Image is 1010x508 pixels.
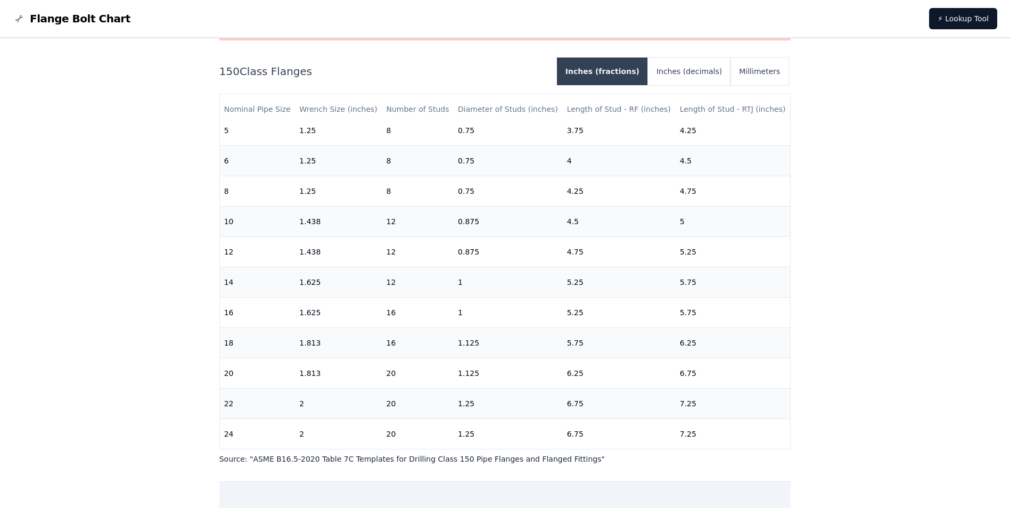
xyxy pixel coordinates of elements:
[382,388,454,419] td: 20
[676,115,791,145] td: 4.25
[13,12,26,25] img: Flange Bolt Chart Logo
[454,206,563,236] td: 0.875
[382,94,454,125] th: Number of Studs
[220,145,295,176] td: 6
[676,419,791,449] td: 7.25
[563,388,676,419] td: 6.75
[220,419,295,449] td: 24
[295,236,382,267] td: 1.438
[382,358,454,388] td: 20
[454,115,563,145] td: 0.75
[220,176,295,206] td: 8
[676,358,791,388] td: 6.75
[295,327,382,358] td: 1.813
[295,145,382,176] td: 1.25
[382,206,454,236] td: 12
[563,115,676,145] td: 3.75
[382,267,454,297] td: 12
[220,327,295,358] td: 18
[563,297,676,327] td: 5.25
[563,358,676,388] td: 6.25
[295,419,382,449] td: 2
[648,58,730,85] button: Inches (decimals)
[220,236,295,267] td: 12
[220,206,295,236] td: 10
[382,327,454,358] td: 16
[563,327,676,358] td: 5.75
[220,94,295,125] th: Nominal Pipe Size
[220,388,295,419] td: 22
[454,236,563,267] td: 0.875
[295,267,382,297] td: 1.625
[676,206,791,236] td: 5
[295,206,382,236] td: 1.438
[295,115,382,145] td: 1.25
[454,358,563,388] td: 1.125
[676,94,791,125] th: Length of Stud - RTJ (inches)
[295,388,382,419] td: 2
[295,358,382,388] td: 1.813
[563,206,676,236] td: 4.5
[220,358,295,388] td: 20
[454,94,563,125] th: Diameter of Studs (inches)
[676,327,791,358] td: 6.25
[454,297,563,327] td: 1
[454,388,563,419] td: 1.25
[563,145,676,176] td: 4
[929,8,997,29] a: ⚡ Lookup Tool
[219,64,548,79] h2: 150 Class Flanges
[563,176,676,206] td: 4.25
[295,297,382,327] td: 1.625
[676,236,791,267] td: 5.25
[454,145,563,176] td: 0.75
[676,145,791,176] td: 4.5
[454,327,563,358] td: 1.125
[382,419,454,449] td: 20
[295,94,382,125] th: Wrench Size (inches)
[676,267,791,297] td: 5.75
[454,267,563,297] td: 1
[563,94,676,125] th: Length of Stud - RF (inches)
[454,176,563,206] td: 0.75
[30,11,130,26] span: Flange Bolt Chart
[220,115,295,145] td: 5
[557,58,648,85] button: Inches (fractions)
[676,297,791,327] td: 5.75
[676,388,791,419] td: 7.25
[563,419,676,449] td: 6.75
[730,58,789,85] button: Millimeters
[382,297,454,327] td: 16
[563,267,676,297] td: 5.25
[382,236,454,267] td: 12
[220,267,295,297] td: 14
[563,236,676,267] td: 4.75
[220,297,295,327] td: 16
[382,115,454,145] td: 8
[219,454,791,464] p: Source: " ASME B16.5-2020 Table 7C Templates for Drilling Class 150 Pipe Flanges and Flanged Fitt...
[382,145,454,176] td: 8
[13,11,130,26] a: Flange Bolt Chart LogoFlange Bolt Chart
[382,176,454,206] td: 8
[676,176,791,206] td: 4.75
[454,419,563,449] td: 1.25
[295,176,382,206] td: 1.25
